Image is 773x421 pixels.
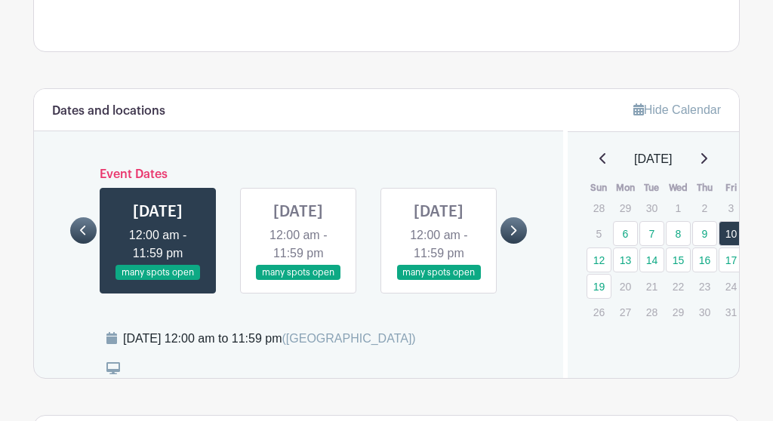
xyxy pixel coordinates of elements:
[639,196,664,220] p: 30
[692,247,717,272] a: 16
[719,247,744,272] a: 17
[666,300,691,324] p: 29
[613,221,638,246] a: 6
[613,196,638,220] p: 29
[587,247,611,272] a: 12
[634,150,672,168] span: [DATE]
[587,222,611,245] p: 5
[587,196,611,220] p: 28
[639,247,664,272] a: 14
[639,275,664,298] p: 21
[692,275,717,298] p: 23
[718,180,744,195] th: Fri
[587,274,611,299] a: 19
[97,167,500,182] h6: Event Dates
[612,180,639,195] th: Mon
[691,180,718,195] th: Thu
[692,196,717,220] p: 2
[639,180,665,195] th: Tue
[692,221,717,246] a: 9
[719,275,744,298] p: 24
[613,300,638,324] p: 27
[666,247,691,272] a: 15
[633,103,721,116] a: Hide Calendar
[665,180,691,195] th: Wed
[666,221,691,246] a: 8
[719,196,744,220] p: 3
[639,221,664,246] a: 7
[666,275,691,298] p: 22
[719,300,744,324] p: 31
[666,196,691,220] p: 1
[123,330,416,348] div: [DATE] 12:00 am to 11:59 pm
[639,300,664,324] p: 28
[692,300,717,324] p: 30
[586,180,612,195] th: Sun
[719,221,744,246] a: 10
[613,275,638,298] p: 20
[282,332,415,345] span: ([GEOGRAPHIC_DATA])
[613,247,638,272] a: 13
[587,300,611,324] p: 26
[52,104,165,118] h6: Dates and locations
